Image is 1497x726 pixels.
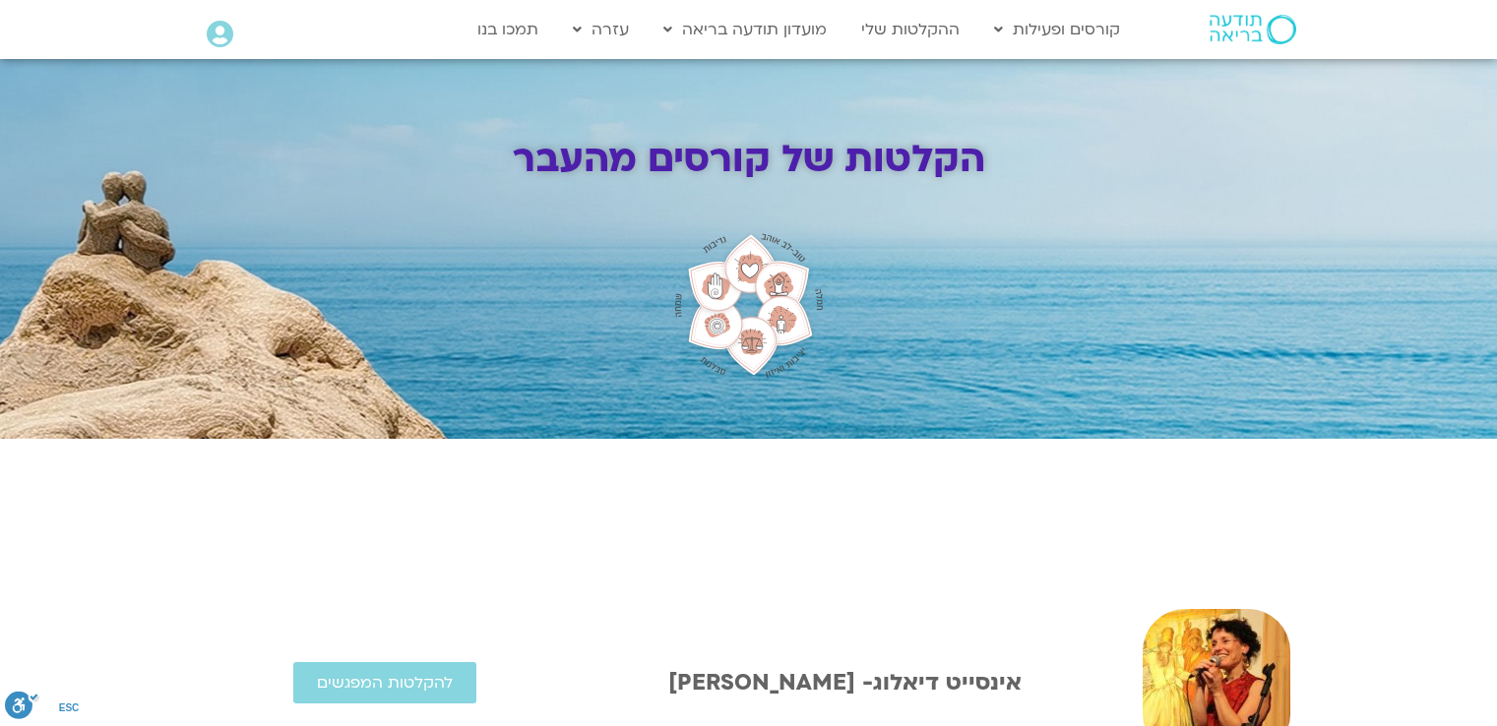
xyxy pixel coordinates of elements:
a: קורסים ופעילות [984,11,1130,48]
h2: הקלטות של קורסים מהעבר [281,138,1216,181]
a: אינסייט דיאלוג- [PERSON_NAME] [668,667,1022,697]
a: תמכו בנו [468,11,548,48]
a: ההקלטות שלי [851,11,969,48]
img: תודעה בריאה [1210,15,1296,44]
a: מועדון תודעה בריאה [654,11,837,48]
span: להקלטות המפגשים [317,674,453,692]
a: עזרה [563,11,639,48]
a: להקלטות המפגשים [293,662,476,703]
